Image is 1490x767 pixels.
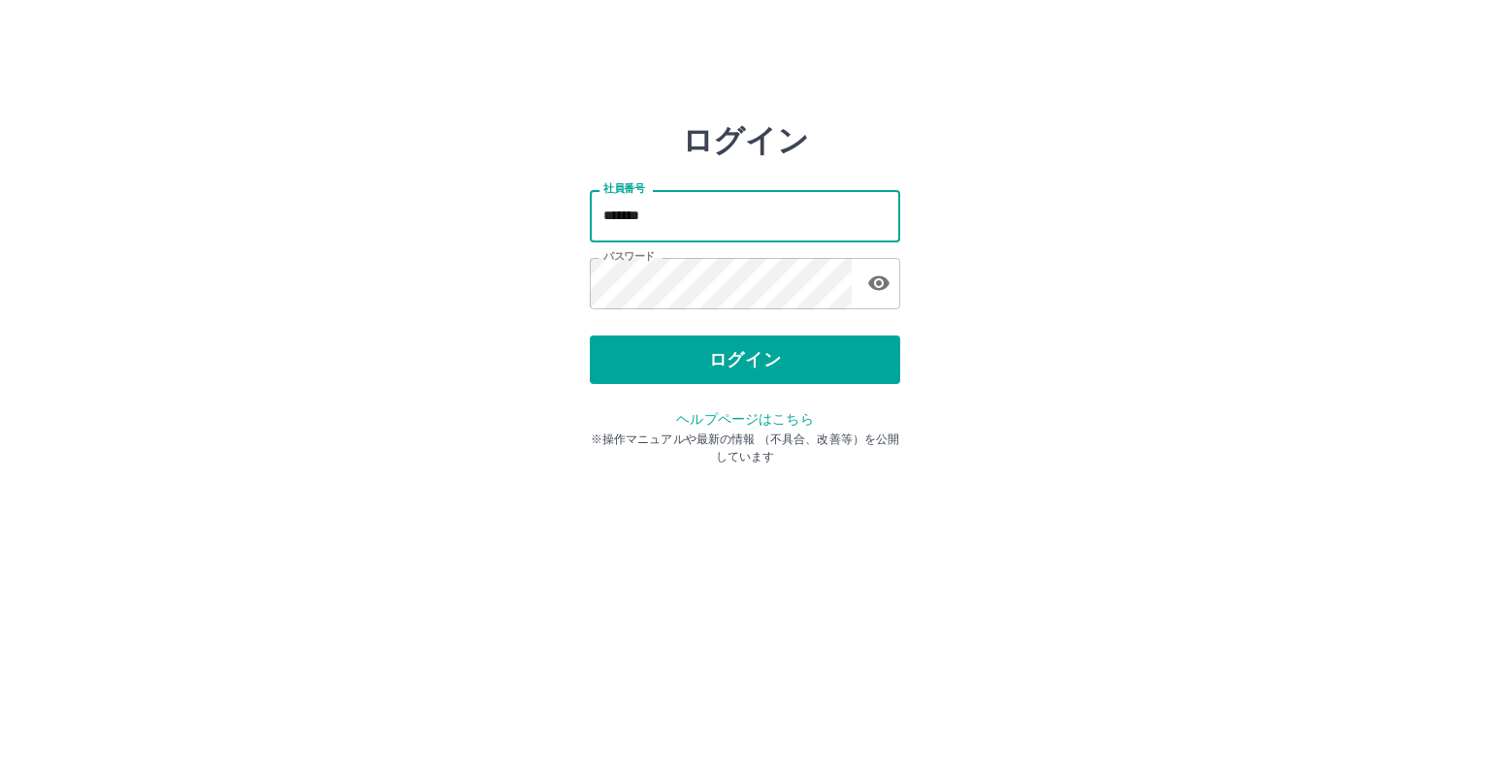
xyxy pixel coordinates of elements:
button: ログイン [590,336,900,384]
p: ※操作マニュアルや最新の情報 （不具合、改善等）を公開しています [590,431,900,465]
label: 社員番号 [603,181,644,196]
h2: ログイン [682,122,809,159]
label: パスワード [603,249,655,264]
a: ヘルプページはこちら [676,411,813,427]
